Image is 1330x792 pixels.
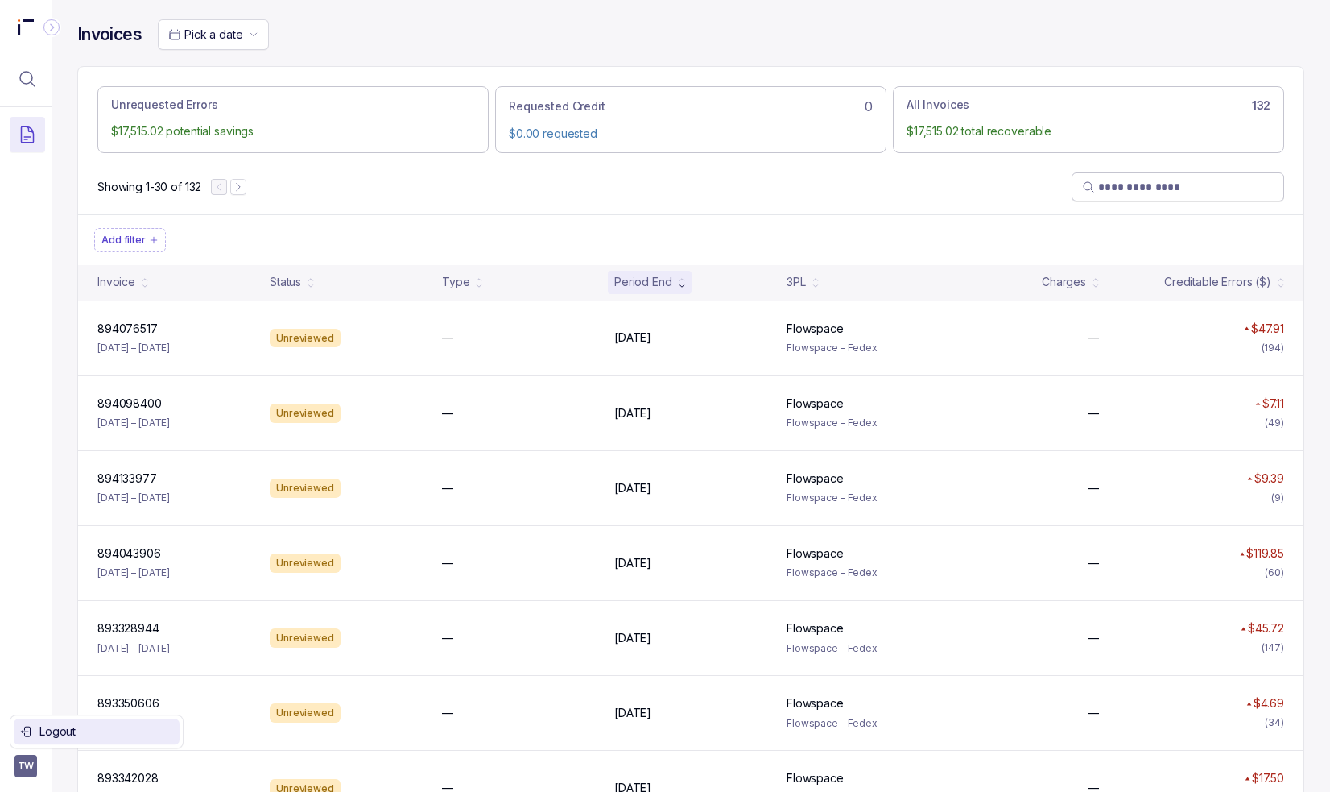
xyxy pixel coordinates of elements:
[442,705,453,721] p: —
[787,695,844,711] p: Flowspace
[787,620,844,637] p: Flowspace
[1240,552,1245,556] img: red pointer upwards
[787,715,940,732] p: Flowspace - Fedex
[442,630,453,646] p: —
[509,98,605,114] p: Requested Credit
[270,329,341,348] div: Unreviewed
[101,232,146,248] p: Add filter
[97,396,162,412] p: 894098400
[614,405,651,421] p: [DATE]
[1252,770,1284,786] p: $17.50
[614,705,651,721] p: [DATE]
[1265,415,1284,431] div: (49)
[442,555,453,571] p: —
[97,490,170,506] p: [DATE] – [DATE]
[1088,630,1099,646] p: —
[97,340,170,356] p: [DATE] – [DATE]
[97,471,157,487] p: 894133977
[787,641,940,657] p: Flowspace - Fedex
[270,628,341,648] div: Unreviewed
[1241,627,1245,631] img: red pointer upwards
[270,404,341,423] div: Unreviewed
[270,479,341,498] div: Unreviewed
[94,228,1287,252] ul: Filter Group
[97,620,159,637] p: 893328944
[1254,471,1284,487] p: $9.39
[1244,326,1249,330] img: red pointer upwards
[1088,480,1099,496] p: —
[1262,396,1284,412] p: $7.11
[787,565,940,581] p: Flowspace - Fedex
[111,123,475,139] p: $17,515.02 potential savings
[1262,340,1284,356] div: (194)
[94,228,166,252] button: Filter Chip Add filter
[97,179,201,195] p: Showing 1-30 of 132
[1265,565,1284,581] div: (60)
[442,480,453,496] p: —
[97,415,170,431] p: [DATE] – [DATE]
[442,330,453,346] p: —
[39,724,173,740] p: Logout
[1247,477,1252,481] img: red pointer upwards
[97,321,158,337] p: 894076517
[1246,702,1251,706] img: red pointer upwards
[1254,695,1284,711] p: $4.69
[158,19,269,50] button: Date Range Picker
[1088,330,1099,346] p: —
[787,490,940,506] p: Flowspace - Fedex
[1248,620,1284,637] p: $45.72
[42,18,61,37] div: Collapse Icon
[97,86,1284,152] ul: Action Tab Group
[168,27,242,43] search: Date Range Picker
[10,117,45,152] button: Menu Icon Button DocumentTextIcon
[787,415,940,431] p: Flowspace - Fedex
[1245,777,1249,781] img: red pointer upwards
[787,545,844,562] p: Flowspace
[97,274,135,290] div: Invoice
[509,97,873,116] div: 0
[97,770,159,786] p: 893342028
[111,97,217,113] p: Unrequested Errors
[14,755,37,777] button: User initials
[77,23,142,46] h4: Invoices
[907,123,1270,139] p: $17,515.02 total recoverable
[1246,545,1284,562] p: $119.85
[1271,490,1284,506] div: (9)
[1262,640,1284,656] div: (147)
[509,126,873,142] p: $0.00 requested
[614,330,651,346] p: [DATE]
[1088,555,1099,571] p: —
[230,179,246,195] button: Next Page
[270,554,341,573] div: Unreviewed
[614,555,651,571] p: [DATE]
[97,565,170,581] p: [DATE] – [DATE]
[1255,402,1260,406] img: red pointer upwards
[97,695,159,711] p: 893350606
[1164,274,1271,290] div: Creditable Errors ($)
[442,274,469,290] div: Type
[787,340,940,356] p: Flowspace - Fedex
[1088,705,1099,721] p: —
[97,179,201,195] div: Remaining page entries
[1251,321,1284,337] p: $47.91
[270,703,341,723] div: Unreviewed
[97,641,170,657] p: [DATE] – [DATE]
[442,405,453,421] p: —
[614,274,672,290] div: Period End
[787,396,844,412] p: Flowspace
[270,274,301,290] div: Status
[1042,274,1086,290] div: Charges
[1265,715,1284,731] div: (34)
[787,274,806,290] div: 3PL
[787,471,844,487] p: Flowspace
[1252,99,1270,112] h6: 132
[184,27,242,41] span: Pick a date
[10,61,45,97] button: Menu Icon Button MagnifyingGlassIcon
[614,630,651,646] p: [DATE]
[907,97,969,113] p: All Invoices
[787,321,844,337] p: Flowspace
[787,770,844,786] p: Flowspace
[1088,405,1099,421] p: —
